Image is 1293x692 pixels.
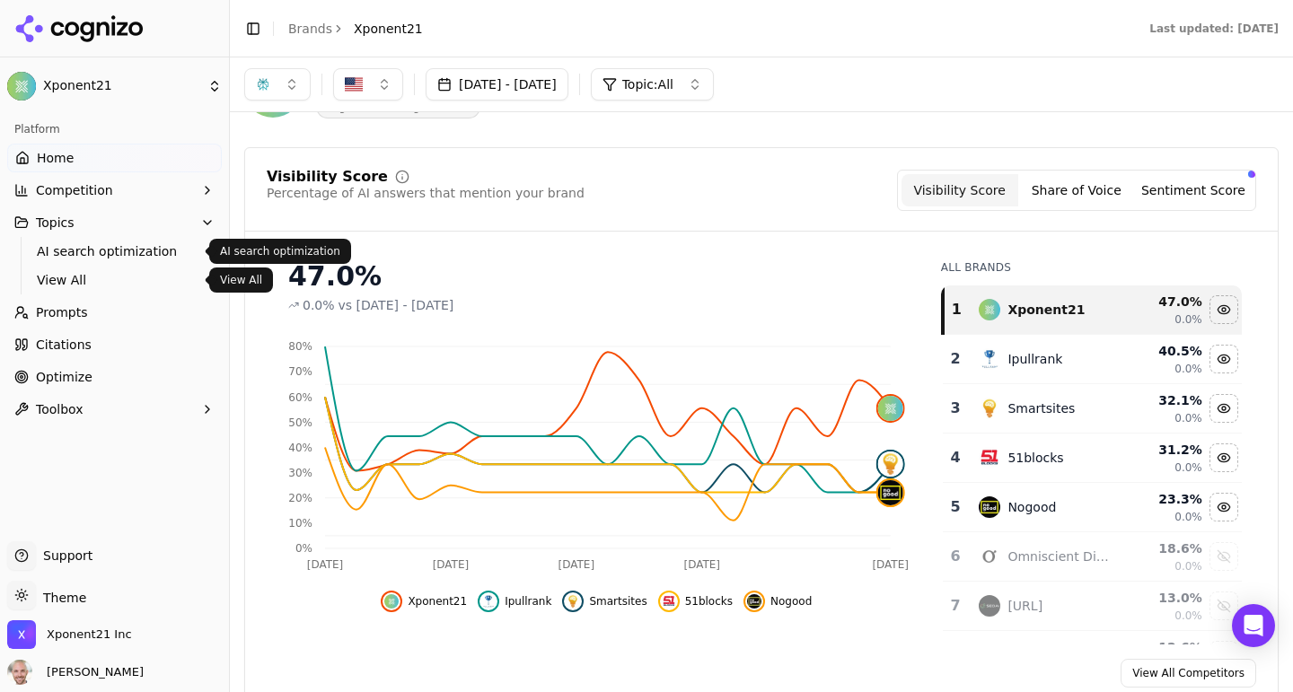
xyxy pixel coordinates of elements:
[1007,399,1075,417] div: Smartsites
[220,244,340,258] p: AI search optimization
[979,348,1000,370] img: ipullrank
[36,181,113,199] span: Competition
[267,170,388,184] div: Visibility Score
[288,365,312,378] tspan: 70%
[37,149,74,167] span: Home
[295,542,312,555] tspan: 0%
[1174,460,1202,475] span: 0.0%
[7,620,36,649] img: Xponent21 Inc
[1174,510,1202,524] span: 0.0%
[685,594,733,609] span: 51blocks
[1174,411,1202,425] span: 0.0%
[943,285,1242,335] tr: 1xponent21Xponent2147.0%0.0%Hide xponent21 data
[36,400,84,418] span: Toolbox
[345,75,363,93] img: US
[902,174,1018,206] button: Visibility Score
[1127,539,1202,557] div: 18.6 %
[267,184,585,202] div: Percentage of AI answers that mention your brand
[40,664,144,680] span: [PERSON_NAME]
[566,594,580,609] img: smartsites
[878,396,903,421] img: xponent21
[220,273,262,287] p: View All
[1007,449,1063,467] div: 51blocks
[1007,350,1062,368] div: Ipullrank
[1127,589,1202,607] div: 13.0 %
[559,558,595,571] tspan: [DATE]
[878,451,903,477] img: smartsites
[950,496,962,518] div: 5
[505,594,551,609] span: Ipullrank
[7,660,144,685] button: Open user button
[1127,293,1202,311] div: 47.0 %
[941,260,1242,275] div: All Brands
[979,398,1000,419] img: smartsites
[943,434,1242,483] tr: 451blocks51blocks31.2%0.0%Hide 51blocks data
[979,595,1000,617] img: seo.ai
[288,492,312,504] tspan: 20%
[1127,342,1202,360] div: 40.5 %
[1127,441,1202,459] div: 31.2 %
[36,214,75,232] span: Topics
[943,631,1242,680] tr: 12.6%Show seer interactive data
[36,591,86,605] span: Theme
[47,626,132,643] span: Xponent21 Inc
[684,558,721,571] tspan: [DATE]
[288,442,312,454] tspan: 40%
[1209,591,1238,620] button: Show seo.ai data
[1209,493,1238,521] button: Hide nogood data
[288,22,332,36] a: Brands
[7,660,32,685] img: Will Melton
[1209,641,1238,670] button: Show seer interactive data
[943,532,1242,582] tr: 6omniscient digitalOmniscient Digital18.6%0.0%Show omniscient digital data
[1127,391,1202,409] div: 32.1 %
[288,260,905,293] div: 47.0%
[662,594,676,609] img: 51blocks
[1121,659,1256,688] a: View All Competitors
[979,299,1000,320] img: xponent21
[1149,22,1279,36] div: Last updated: [DATE]
[30,239,200,264] a: AI search optimization
[979,447,1000,469] img: 51blocks
[7,115,222,144] div: Platform
[426,68,568,101] button: [DATE] - [DATE]
[36,336,92,354] span: Citations
[943,582,1242,631] tr: 7seo.ai[URL]13.0%0.0%Show seo.ai data
[1127,638,1202,656] div: 12.6 %
[1135,174,1252,206] button: Sentiment Score
[950,447,962,469] div: 4
[307,558,344,571] tspan: [DATE]
[562,591,646,612] button: Hide smartsites data
[354,20,423,38] span: Xponent21
[7,395,222,424] button: Toolbox
[7,72,36,101] img: Xponent21
[433,558,470,571] tspan: [DATE]
[943,384,1242,434] tr: 3smartsitesSmartsites32.1%0.0%Hide smartsites data
[950,595,962,617] div: 7
[1232,604,1275,647] div: Open Intercom Messenger
[1209,394,1238,423] button: Hide smartsites data
[303,296,335,314] span: 0.0%
[950,546,962,567] div: 6
[36,303,88,321] span: Prompts
[288,517,312,530] tspan: 10%
[1209,443,1238,472] button: Hide 51blocks data
[43,78,200,94] span: Xponent21
[7,330,222,359] a: Citations
[1174,559,1202,574] span: 0.0%
[1018,174,1135,206] button: Share of Voice
[770,594,812,609] span: Nogood
[1007,301,1085,319] div: Xponent21
[36,547,92,565] span: Support
[288,340,312,353] tspan: 80%
[7,363,222,391] a: Optimize
[1174,362,1202,376] span: 0.0%
[872,558,909,571] tspan: [DATE]
[878,479,903,504] img: nogood
[1209,542,1238,571] button: Show omniscient digital data
[1209,295,1238,324] button: Hide xponent21 data
[979,546,1000,567] img: omniscient digital
[943,483,1242,532] tr: 5nogoodNogood23.3%0.0%Hide nogood data
[1007,498,1056,516] div: Nogood
[36,368,92,386] span: Optimize
[743,591,812,612] button: Hide nogood data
